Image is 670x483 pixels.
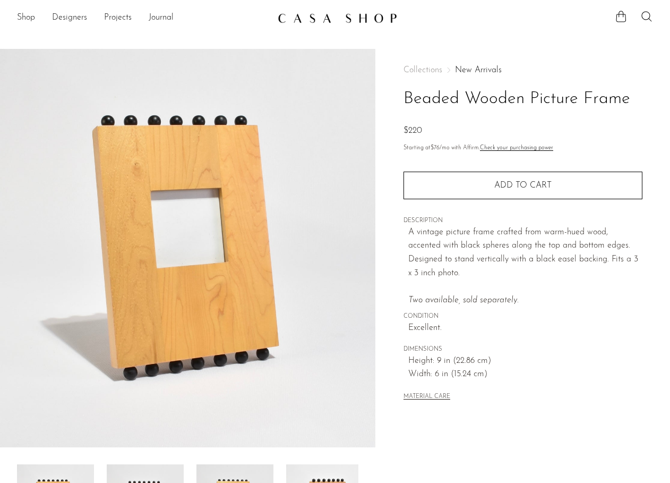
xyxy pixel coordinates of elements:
[408,354,642,368] span: Height: 9 in (22.86 cm)
[403,216,642,226] span: DESCRIPTION
[431,145,440,151] span: $76
[455,66,502,74] a: New Arrivals
[403,345,642,354] span: DIMENSIONS
[52,11,87,25] a: Designers
[403,126,422,135] span: $220
[480,145,553,151] a: Check your purchasing power - Learn more about Affirm Financing (opens in modal)
[403,393,450,401] button: MATERIAL CARE
[403,312,642,321] span: CONDITION
[17,9,269,27] ul: NEW HEADER MENU
[17,9,269,27] nav: Desktop navigation
[403,66,642,74] nav: Breadcrumbs
[403,66,442,74] span: Collections
[408,368,642,382] span: Width: 6 in (15.24 cm)
[17,11,35,25] a: Shop
[408,321,642,335] span: Excellent.
[403,86,642,113] h1: Beaded Wooden Picture Frame
[408,226,642,308] p: A vintage picture frame crafted from warm-hued wood, accented with black spheres along the top an...
[104,11,132,25] a: Projects
[494,181,552,190] span: Add to cart
[403,172,642,199] button: Add to cart
[149,11,174,25] a: Journal
[408,296,519,304] em: Two available, sold separately.
[403,143,642,153] p: Starting at /mo with Affirm.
